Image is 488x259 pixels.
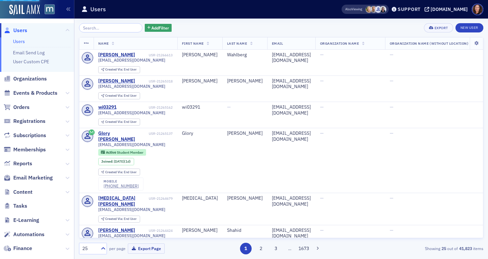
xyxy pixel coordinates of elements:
div: [DOMAIN_NAME] [431,6,468,12]
span: — [390,227,393,233]
div: Glory [182,130,218,136]
div: USR-21265318 [136,79,173,83]
a: [PERSON_NAME] [98,78,135,84]
input: Search… [79,23,142,32]
span: First Name [182,41,204,46]
span: — [320,130,324,136]
div: [PERSON_NAME] [182,228,218,233]
a: [MEDICAL_DATA][PERSON_NAME] [98,195,148,207]
div: End User [105,94,137,98]
label: per page [109,245,125,251]
span: Created Via : [105,93,124,98]
a: Content [4,188,33,196]
div: [PERSON_NAME] [227,130,263,136]
span: — [227,104,231,110]
span: — [320,104,324,110]
a: wi03291 [98,104,117,110]
span: … [285,245,294,251]
span: — [320,195,324,201]
span: Email Marketing [13,174,53,181]
div: [EMAIL_ADDRESS][DOMAIN_NAME] [272,195,311,207]
span: Emily Trott [370,6,377,13]
span: Orders [13,104,30,111]
div: End User [105,217,137,221]
span: — [390,195,393,201]
a: Tasks [4,202,27,210]
strong: 25 [440,245,447,251]
span: Kelly Brown [379,6,386,13]
span: [EMAIL_ADDRESS][DOMAIN_NAME] [98,233,165,238]
span: Tasks [13,202,27,210]
div: Created Via: End User [98,66,140,73]
div: [PERSON_NAME] [182,78,218,84]
div: Support [398,6,421,12]
span: — [390,78,393,84]
a: Active Student Member [101,150,143,154]
span: Memberships [13,146,46,153]
img: SailAMX [9,5,40,15]
span: Viewing [345,7,362,12]
div: Showing out of items [353,245,483,251]
a: [PHONE_NUMBER] [104,183,139,188]
span: — [390,130,393,136]
div: USR-21265162 [118,105,173,110]
div: [PERSON_NAME] [227,195,263,201]
span: Rebekah Olson [366,6,372,13]
span: Created Via : [105,170,124,174]
a: Finance [4,245,32,252]
span: Email [272,41,283,46]
span: [DATE] [114,159,124,164]
div: Also [345,7,352,11]
button: [DOMAIN_NAME] [425,7,470,12]
button: 3 [270,243,282,254]
span: Active [106,150,117,155]
div: Created Via: End User [98,92,140,99]
span: Registrations [13,118,45,125]
span: [EMAIL_ADDRESS][DOMAIN_NAME] [98,84,165,89]
div: [PERSON_NAME] [227,78,263,84]
span: Created Via : [105,217,124,221]
span: Content [13,188,33,196]
a: User Custom CPE [13,59,49,65]
a: Organizations [4,75,47,82]
button: 1673 [298,243,310,254]
div: USR-21266613 [136,53,173,57]
div: Wahlberg [227,52,263,58]
span: Finance [13,245,32,252]
span: Add Filter [151,25,169,31]
a: Memberships [4,146,46,153]
div: [MEDICAL_DATA] [182,195,218,201]
a: Users [13,38,25,44]
span: [EMAIL_ADDRESS][DOMAIN_NAME] [98,142,165,147]
span: Joined : [101,159,114,164]
div: [EMAIL_ADDRESS][DOMAIN_NAME] [272,104,311,116]
div: Created Via: End User [98,119,140,126]
span: Created Via : [105,67,124,72]
span: Profile [472,4,483,15]
span: Events & Products [13,89,57,97]
span: [EMAIL_ADDRESS][DOMAIN_NAME] [98,207,165,212]
a: Glory [PERSON_NAME] [98,130,148,142]
h1: Users [90,5,106,13]
a: Orders [4,104,30,111]
div: Export [435,26,448,30]
a: New User [455,23,483,32]
a: Users [4,27,27,34]
button: 1 [240,243,252,254]
div: [EMAIL_ADDRESS][DOMAIN_NAME] [272,52,311,64]
a: Subscriptions [4,132,46,139]
span: Automations [13,231,44,238]
span: Organizations [13,75,47,82]
div: mobile [104,180,139,183]
a: [PERSON_NAME] [98,228,135,233]
span: Student Member [117,150,143,155]
span: Justin Chase [375,6,382,13]
span: — [390,52,393,58]
div: End User [105,171,137,174]
span: — [320,227,324,233]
